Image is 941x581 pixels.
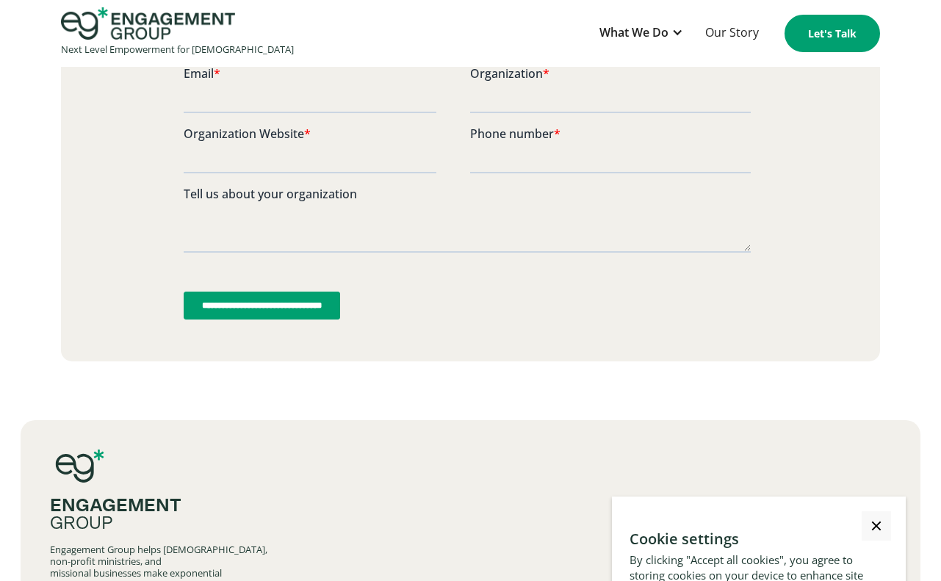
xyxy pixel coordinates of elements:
[630,529,888,549] div: Cookie settings
[592,15,691,51] div: What We Do
[698,15,766,51] a: Our Story
[50,497,891,533] div: Group
[61,7,235,40] img: Engagement Group Logo Icon
[599,23,668,43] div: What We Do
[862,511,891,541] a: Close Cookie Popup
[184,6,757,332] iframe: Form 0
[286,120,370,136] span: Phone number
[61,7,294,59] a: home
[50,450,109,483] img: Engagement Group stacked logo
[61,40,294,59] div: Next Level Empowerment for [DEMOGRAPHIC_DATA]
[50,497,181,515] strong: Engagement
[785,15,880,52] a: Let's Talk
[876,525,877,526] div: Close Cookie Popup
[286,59,359,76] span: Organization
